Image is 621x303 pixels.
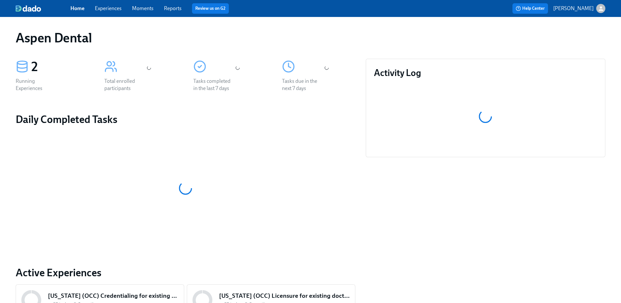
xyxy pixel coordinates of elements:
p: [PERSON_NAME] [553,5,594,12]
a: Home [70,5,84,11]
a: Active Experiences [16,266,355,279]
a: Moments [132,5,154,11]
div: Total enrolled participants [104,78,146,92]
button: Review us on G2 [192,3,229,14]
h2: Daily Completed Tasks [16,113,355,126]
h1: Aspen Dental [16,30,92,46]
a: Review us on G2 [195,5,226,12]
h3: Activity Log [374,67,597,79]
div: 2 [31,59,89,75]
div: Running Experiences [16,78,57,92]
div: Tasks due in the next 7 days [282,78,324,92]
a: Reports [164,5,182,11]
a: Experiences [95,5,122,11]
a: dado [16,5,70,12]
button: Help Center [512,3,548,14]
h5: [US_STATE] (OCC) Licensure for existing doctors [219,292,350,300]
button: [PERSON_NAME] [553,4,605,13]
img: dado [16,5,41,12]
span: Help Center [516,5,545,12]
h5: [US_STATE] (OCC) Credentialing for existing doctors [QR Code enrollment] [48,292,179,300]
div: Tasks completed in the last 7 days [193,78,235,92]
